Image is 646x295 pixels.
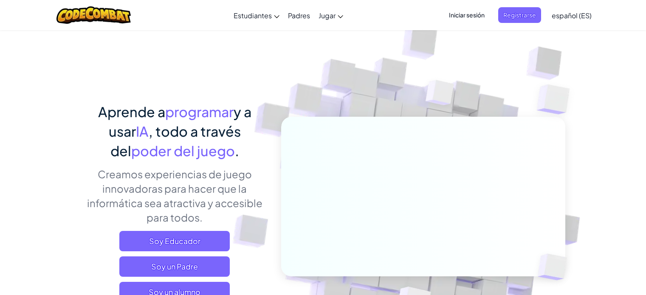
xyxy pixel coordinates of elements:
span: poder del juego [131,142,235,159]
span: programar [165,103,234,120]
button: Iniciar sesión [444,7,490,23]
button: Registrarse [498,7,541,23]
img: Overlap cubes [409,63,471,126]
span: Aprende a [98,103,165,120]
span: . [235,142,239,159]
p: Creamos experiencias de juego innovadoras para hacer que la informática sea atractiva y accesible... [81,167,268,225]
span: IA [136,123,149,140]
a: Jugar [314,4,347,27]
a: Estudiantes [229,4,284,27]
a: Padres [284,4,314,27]
img: CodeCombat logo [56,6,131,24]
img: Overlap cubes [520,64,593,135]
a: Soy Educador [119,231,230,251]
a: Soy un Padre [119,256,230,277]
a: español (ES) [547,4,596,27]
span: , todo a través del [110,123,241,159]
span: Estudiantes [234,11,272,20]
span: Jugar [319,11,336,20]
span: español (ES) [552,11,592,20]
